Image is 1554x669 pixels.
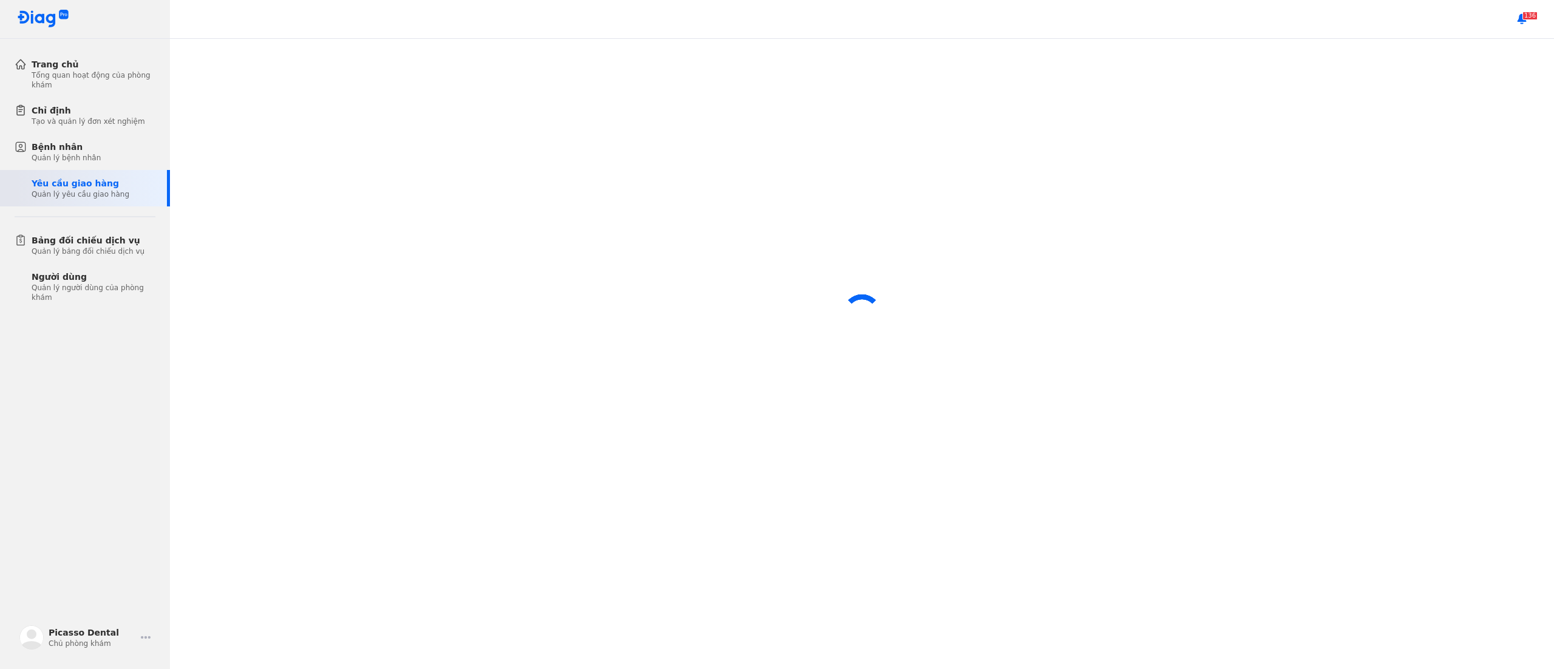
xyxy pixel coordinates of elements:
[32,283,155,302] div: Quản lý người dùng của phòng khám
[32,246,144,256] div: Quản lý bảng đối chiếu dịch vụ
[32,104,145,117] div: Chỉ định
[32,189,129,199] div: Quản lý yêu cầu giao hàng
[49,639,136,648] div: Chủ phòng khám
[32,234,144,246] div: Bảng đối chiếu dịch vụ
[32,70,155,90] div: Tổng quan hoạt động của phòng khám
[32,271,155,283] div: Người dùng
[49,627,136,639] div: Picasso Dental
[32,58,155,70] div: Trang chủ
[17,10,69,29] img: logo
[19,625,44,650] img: logo
[32,117,145,126] div: Tạo và quản lý đơn xét nghiệm
[32,177,129,189] div: Yêu cầu giao hàng
[32,141,101,153] div: Bệnh nhân
[32,153,101,163] div: Quản lý bệnh nhân
[1522,12,1538,20] span: 136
